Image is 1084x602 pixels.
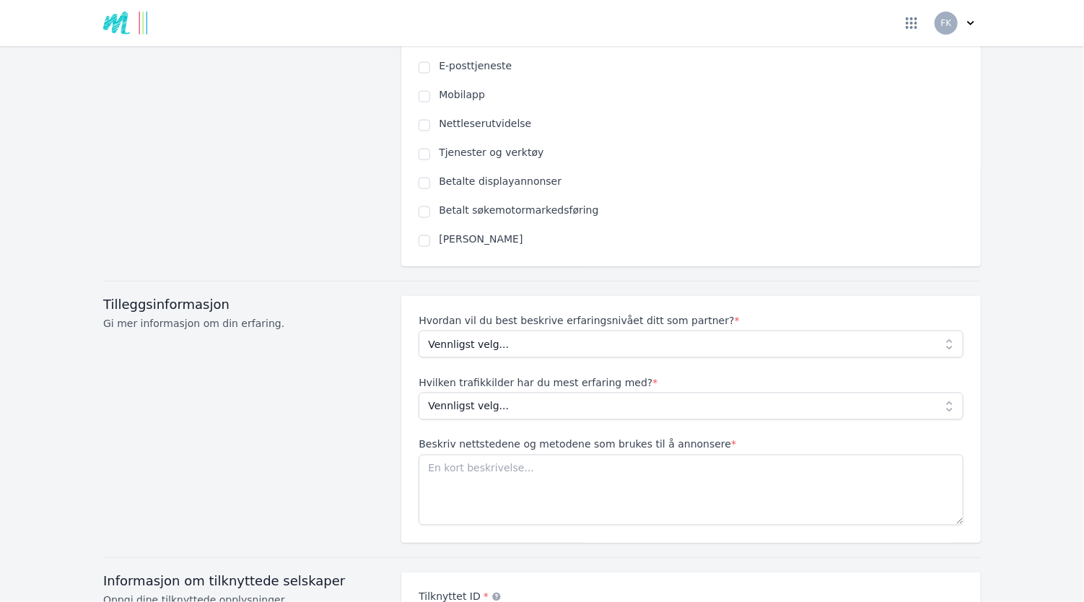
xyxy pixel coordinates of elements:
[439,118,531,129] font: Nettleserutvidelse
[439,89,485,100] font: Mobilapp
[439,147,543,158] font: Tjenester og verktøy
[439,175,561,187] font: Betalte displayannonser
[439,233,523,245] font: [PERSON_NAME]
[419,439,731,450] font: Beskriv nettstedene og metodene som brukes til å annonsere
[103,573,345,588] font: Informasjon om tilknyttede selskaper
[103,297,230,312] font: Tilleggsinformasjon
[419,315,734,326] font: Hvordan vil du best beskrive erfaringsnivået ditt som partner?
[439,60,512,71] font: E-posttjeneste
[439,204,598,216] font: Betalt søkemotormarkedsføring
[419,377,652,388] font: Hvilken trafikkilder har du mest erfaring med?
[103,318,284,329] font: Gi mer informasjon om din erfaring.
